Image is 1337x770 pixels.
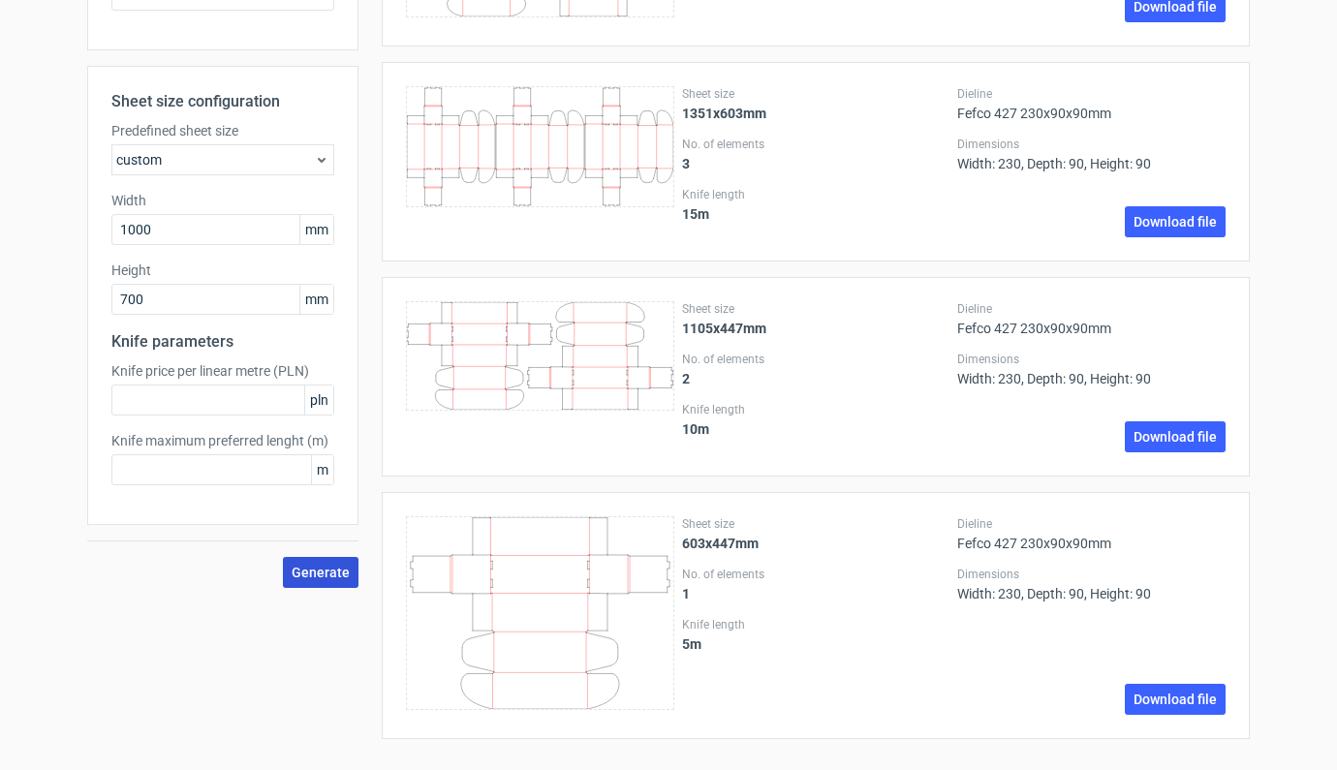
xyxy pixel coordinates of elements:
[111,214,334,245] input: custom
[682,301,950,317] label: Sheet size
[111,330,334,354] h2: Knife parameters
[957,516,1226,551] div: Fefco 427 230x90x90mm
[682,536,759,551] strong: 603x447mm
[957,86,1226,121] div: Fefco 427 230x90x90mm
[311,455,333,484] span: m
[957,352,1226,386] div: Width: 230, Depth: 90, Height: 90
[682,321,766,336] strong: 1105x447mm
[304,385,333,415] span: pln
[957,567,1226,582] label: Dimensions
[682,86,950,102] label: Sheet size
[1125,684,1226,715] a: Download file
[682,636,701,652] strong: 5 m
[111,121,334,140] label: Predefined sheet size
[682,421,709,437] strong: 10 m
[292,566,350,579] span: Generate
[682,187,950,202] label: Knife length
[682,106,766,121] strong: 1351x603mm
[682,137,950,152] label: No. of elements
[682,586,690,601] strong: 1
[111,361,334,381] label: Knife price per linear metre (PLN)
[957,137,1226,152] label: Dimensions
[299,285,333,314] span: mm
[1125,206,1226,237] a: Download file
[111,90,334,113] h2: Sheet size configuration
[682,567,950,582] label: No. of elements
[957,301,1226,317] label: Dieline
[957,86,1226,102] label: Dieline
[957,567,1226,601] div: Width: 230, Depth: 90, Height: 90
[957,301,1226,336] div: Fefco 427 230x90x90mm
[111,284,334,315] input: custom
[682,617,950,632] label: Knife length
[111,431,334,450] label: Knife maximum preferred lenght (m)
[682,156,690,171] strong: 3
[111,144,334,175] div: custom
[111,261,334,280] label: Height
[111,191,334,210] label: Width
[682,516,950,532] label: Sheet size
[957,137,1226,171] div: Width: 230, Depth: 90, Height: 90
[299,215,333,244] span: mm
[1125,421,1226,452] a: Download file
[957,352,1226,367] label: Dimensions
[957,516,1226,532] label: Dieline
[682,206,709,222] strong: 15 m
[682,352,950,367] label: No. of elements
[682,402,950,417] label: Knife length
[682,371,690,386] strong: 2
[283,557,358,588] button: Generate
